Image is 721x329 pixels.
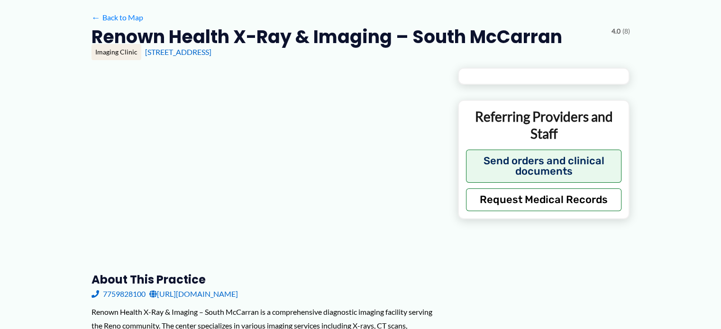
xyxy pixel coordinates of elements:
span: 4.0 [611,25,621,37]
p: Referring Providers and Staff [466,108,622,142]
span: ← [91,13,100,22]
button: Request Medical Records [466,188,622,211]
span: (8) [622,25,630,37]
div: Imaging Clinic [91,44,141,60]
a: [STREET_ADDRESS] [145,47,211,56]
a: 7759828100 [91,287,146,301]
h3: About this practice [91,272,443,287]
a: ←Back to Map [91,10,143,25]
h2: Renown Health X-Ray & Imaging – South McCarran [91,25,562,48]
a: [URL][DOMAIN_NAME] [149,287,238,301]
button: Send orders and clinical documents [466,150,622,183]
